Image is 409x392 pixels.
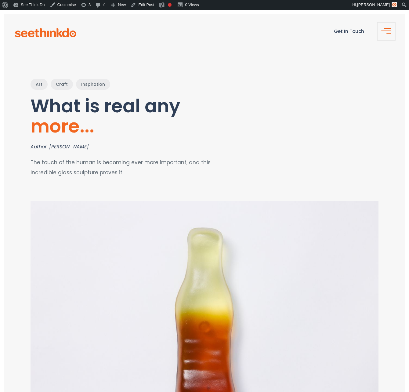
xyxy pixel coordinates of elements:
[31,96,230,136] h1: What is real any more...
[76,79,110,90] li: Inspiration
[31,142,230,151] p: Author: [PERSON_NAME]
[31,113,94,139] span: more...
[145,93,180,119] span: any
[31,93,81,119] span: What
[15,28,76,37] img: see-think-do-logo.png
[104,93,140,119] span: real
[85,93,100,119] span: is
[31,79,48,90] li: Art
[334,28,364,34] a: Get In Touch
[168,3,172,7] div: Focus keyphrase not set
[31,158,230,177] p: The touch of the human is becoming ever more important, and this incredible glass sculpture prove...
[51,79,73,90] li: Craft
[357,2,390,7] span: [PERSON_NAME]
